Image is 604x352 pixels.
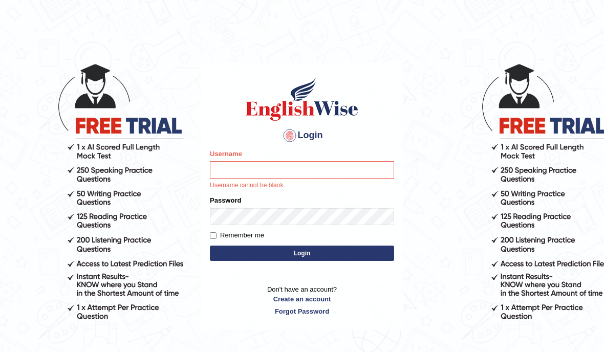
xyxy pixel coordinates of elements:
label: Username [210,149,242,159]
p: Username cannot be blank. [210,181,394,190]
p: Don't have an account? [210,284,394,316]
button: Login [210,246,394,261]
input: Remember me [210,232,217,239]
label: Password [210,195,241,205]
img: Logo of English Wise sign in for intelligent practice with AI [244,76,360,122]
label: Remember me [210,230,264,240]
a: Create an account [210,294,394,304]
h4: Login [210,127,394,144]
a: Forgot Password [210,306,394,316]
